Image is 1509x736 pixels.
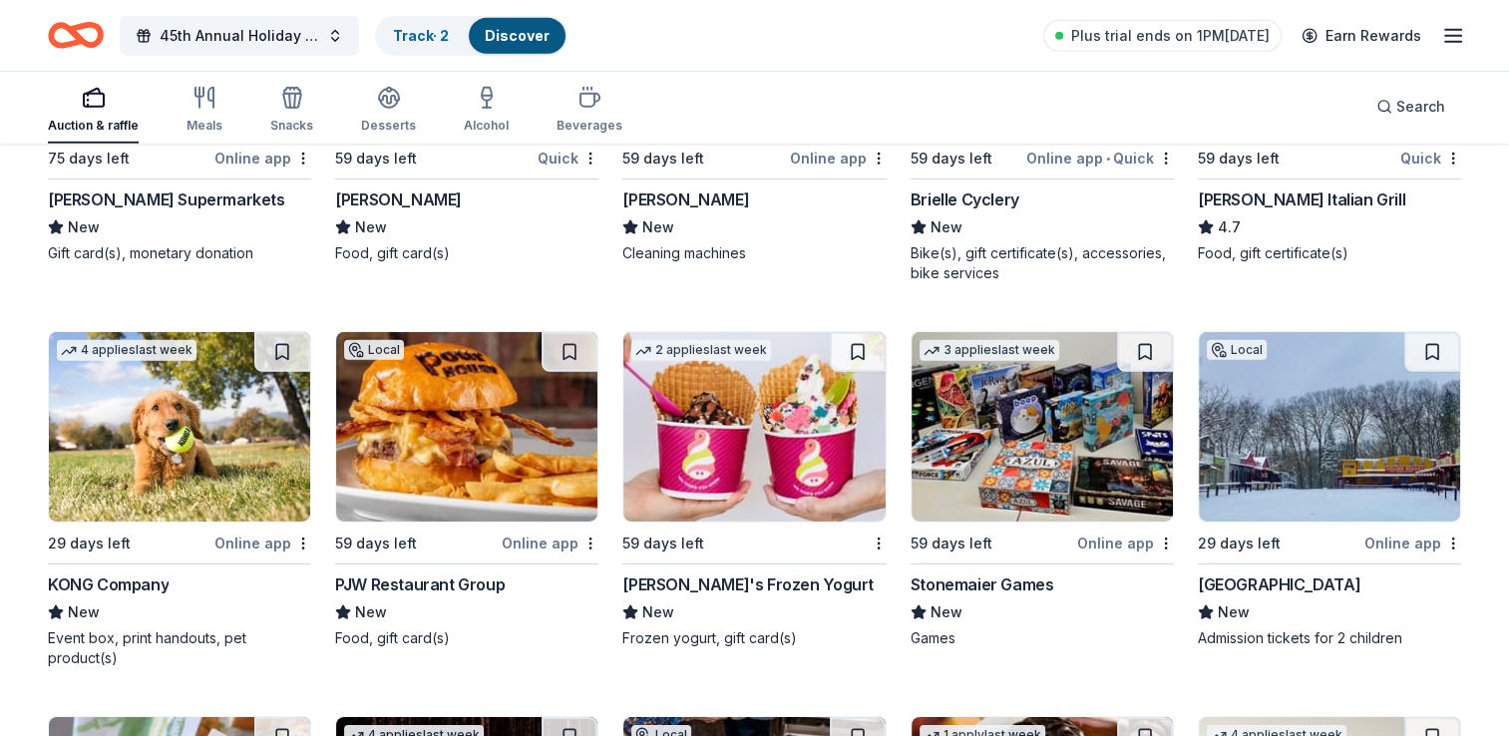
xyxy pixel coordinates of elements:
span: 45th Annual Holiday Craft Show [160,24,319,48]
div: Online app [214,146,311,171]
div: KONG Company [48,572,169,596]
div: 59 days left [1198,147,1280,171]
div: 59 days left [335,147,417,171]
div: Online app [502,531,598,555]
div: Desserts [361,118,416,134]
a: Plus trial ends on 1PM[DATE] [1043,20,1282,52]
div: Bike(s), gift certificate(s), accessories, bike services [911,243,1174,283]
img: Image for Stonemaier Games [912,332,1173,522]
a: Image for Wild West CityLocal29 days leftOnline app[GEOGRAPHIC_DATA]NewAdmission tickets for 2 ch... [1198,331,1461,648]
span: New [642,215,674,239]
img: Image for PJW Restaurant Group [336,332,597,522]
div: Frozen yogurt, gift card(s) [622,628,886,648]
button: Desserts [361,78,416,144]
div: [PERSON_NAME] Supermarkets [48,187,285,211]
button: Beverages [557,78,622,144]
div: 2 applies last week [631,340,771,361]
span: New [355,215,387,239]
span: New [1218,600,1250,624]
button: 45th Annual Holiday Craft Show [120,16,359,56]
div: [PERSON_NAME] [335,187,462,211]
div: 59 days left [911,532,992,555]
div: Online app [214,531,311,555]
a: Earn Rewards [1290,18,1433,54]
img: Image for Menchie's Frozen Yogurt [623,332,885,522]
div: Beverages [557,118,622,134]
div: 75 days left [48,147,130,171]
span: New [931,215,962,239]
div: Auction & raffle [48,118,139,134]
div: Online app [1077,531,1174,555]
div: 59 days left [911,147,992,171]
div: Quick [1400,146,1461,171]
div: Meals [187,118,222,134]
button: Search [1360,87,1461,127]
div: [PERSON_NAME]'s Frozen Yogurt [622,572,873,596]
div: 29 days left [1198,532,1281,555]
button: Alcohol [464,78,509,144]
div: Cleaning machines [622,243,886,263]
button: Snacks [270,78,313,144]
span: New [642,600,674,624]
div: [PERSON_NAME] Italian Grill [1198,187,1405,211]
button: Auction & raffle [48,78,139,144]
a: Track· 2 [393,27,449,44]
span: 4.7 [1218,215,1241,239]
div: [PERSON_NAME] [622,187,749,211]
div: Food, gift card(s) [335,243,598,263]
div: Gift card(s), monetary donation [48,243,311,263]
div: 4 applies last week [57,340,196,361]
div: Local [1207,340,1267,360]
span: Plus trial ends on 1PM[DATE] [1071,24,1270,48]
div: 59 days left [622,532,704,555]
div: 59 days left [335,532,417,555]
span: New [68,215,100,239]
button: Meals [187,78,222,144]
div: 3 applies last week [920,340,1059,361]
a: Image for KONG Company4 applieslast week29 days leftOnline appKONG CompanyNewEvent box, print han... [48,331,311,668]
div: Stonemaier Games [911,572,1054,596]
div: Quick [538,146,598,171]
div: 59 days left [622,147,704,171]
span: Search [1396,95,1445,119]
div: Online app [790,146,887,171]
a: Discover [485,27,550,44]
span: New [355,600,387,624]
div: Event box, print handouts, pet product(s) [48,628,311,668]
button: Track· 2Discover [375,16,567,56]
span: • [1106,151,1110,167]
a: Image for PJW Restaurant GroupLocal59 days leftOnline appPJW Restaurant GroupNewFood, gift card(s) [335,331,598,648]
div: Snacks [270,118,313,134]
div: Food, gift card(s) [335,628,598,648]
a: Image for Stonemaier Games3 applieslast week59 days leftOnline appStonemaier GamesNewGames [911,331,1174,648]
div: Brielle Cyclery [911,187,1019,211]
div: Admission tickets for 2 children [1198,628,1461,648]
div: PJW Restaurant Group [335,572,505,596]
span: New [68,600,100,624]
div: Local [344,340,404,360]
div: Games [911,628,1174,648]
div: Online app [1364,531,1461,555]
div: Alcohol [464,118,509,134]
a: Image for Menchie's Frozen Yogurt2 applieslast week59 days left[PERSON_NAME]'s Frozen YogurtNewFr... [622,331,886,648]
div: Online app Quick [1026,146,1174,171]
a: Home [48,12,104,59]
img: Image for Wild West City [1199,332,1460,522]
div: [GEOGRAPHIC_DATA] [1198,572,1360,596]
span: New [931,600,962,624]
div: 29 days left [48,532,131,555]
img: Image for KONG Company [49,332,310,522]
div: Food, gift certificate(s) [1198,243,1461,263]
